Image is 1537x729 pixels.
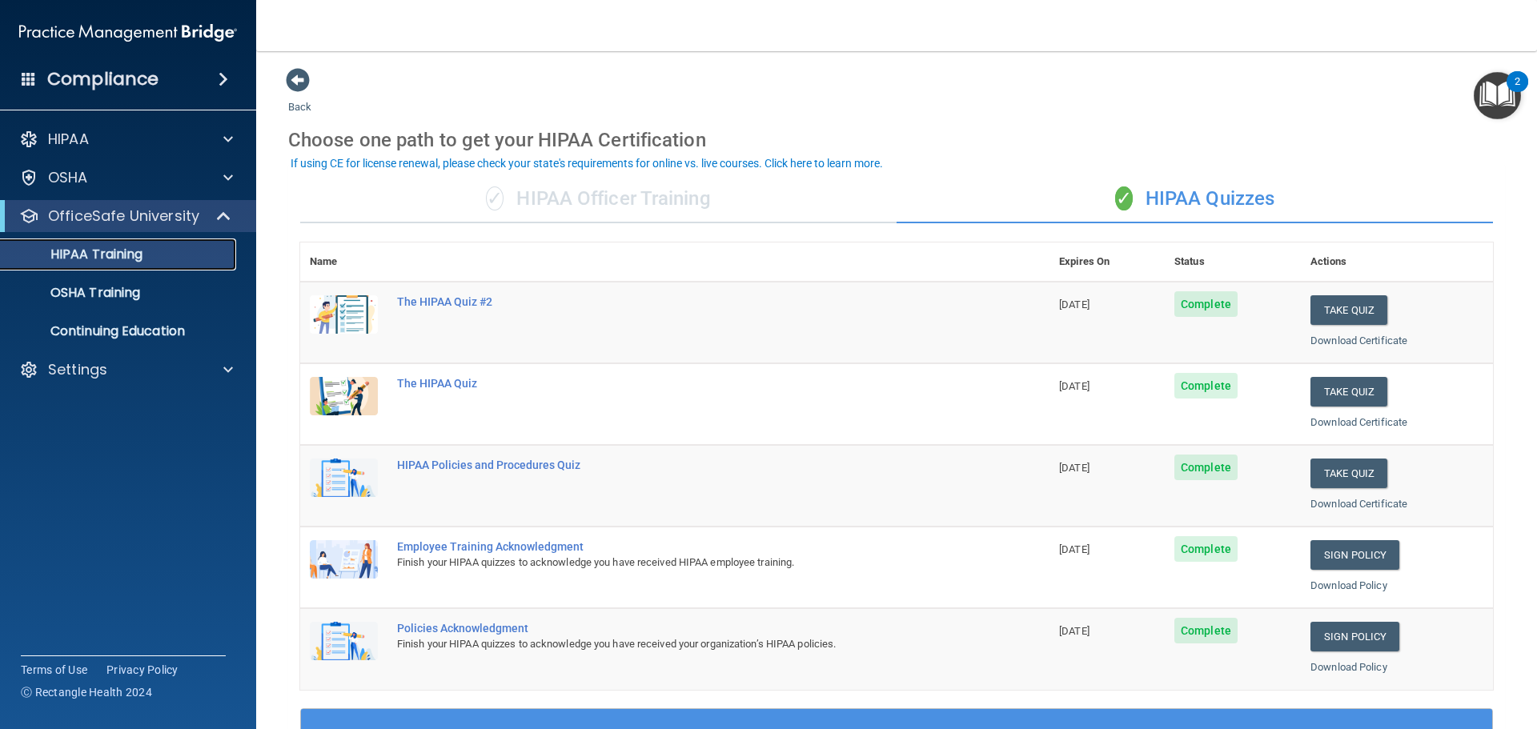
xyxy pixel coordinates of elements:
[106,662,179,678] a: Privacy Policy
[897,175,1493,223] div: HIPAA Quizzes
[1174,536,1238,562] span: Complete
[1310,377,1387,407] button: Take Quiz
[1174,291,1238,317] span: Complete
[48,206,199,226] p: OfficeSafe University
[1115,186,1133,210] span: ✓
[19,130,233,149] a: HIPAA
[1049,242,1165,282] th: Expires On
[1310,540,1399,570] a: Sign Policy
[397,635,969,654] div: Finish your HIPAA quizzes to acknowledge you have received your organization’s HIPAA policies.
[1310,334,1407,346] a: Download Certificate
[10,246,142,262] p: HIPAA Training
[47,68,159,90] h4: Compliance
[300,242,387,282] th: Name
[397,553,969,572] div: Finish your HIPAA quizzes to acknowledge you have received HIPAA employee training.
[21,662,87,678] a: Terms of Use
[1515,82,1520,102] div: 2
[1310,295,1387,325] button: Take Quiz
[397,377,969,390] div: The HIPAA Quiz
[1260,615,1518,679] iframe: Drift Widget Chat Controller
[486,186,504,210] span: ✓
[1059,462,1090,474] span: [DATE]
[1310,459,1387,488] button: Take Quiz
[1174,373,1238,399] span: Complete
[397,295,969,308] div: The HIPAA Quiz #2
[1474,72,1521,119] button: Open Resource Center, 2 new notifications
[1059,543,1090,555] span: [DATE]
[19,360,233,379] a: Settings
[1174,455,1238,480] span: Complete
[1301,242,1493,282] th: Actions
[300,175,897,223] div: HIPAA Officer Training
[48,130,89,149] p: HIPAA
[19,168,233,187] a: OSHA
[397,540,969,553] div: Employee Training Acknowledgment
[1165,242,1301,282] th: Status
[288,155,885,171] button: If using CE for license renewal, please check your state's requirements for online vs. live cours...
[21,684,152,700] span: Ⓒ Rectangle Health 2024
[1310,498,1407,510] a: Download Certificate
[1310,579,1387,591] a: Download Policy
[288,82,311,113] a: Back
[397,459,969,471] div: HIPAA Policies and Procedures Quiz
[19,206,232,226] a: OfficeSafe University
[10,323,229,339] p: Continuing Education
[10,285,140,301] p: OSHA Training
[1059,298,1090,310] span: [DATE]
[397,622,969,635] div: Policies Acknowledgment
[1059,625,1090,637] span: [DATE]
[1310,416,1407,428] a: Download Certificate
[291,158,883,169] div: If using CE for license renewal, please check your state's requirements for online vs. live cours...
[19,17,237,49] img: PMB logo
[48,168,88,187] p: OSHA
[1059,380,1090,392] span: [DATE]
[48,360,107,379] p: Settings
[288,117,1505,163] div: Choose one path to get your HIPAA Certification
[1174,618,1238,643] span: Complete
